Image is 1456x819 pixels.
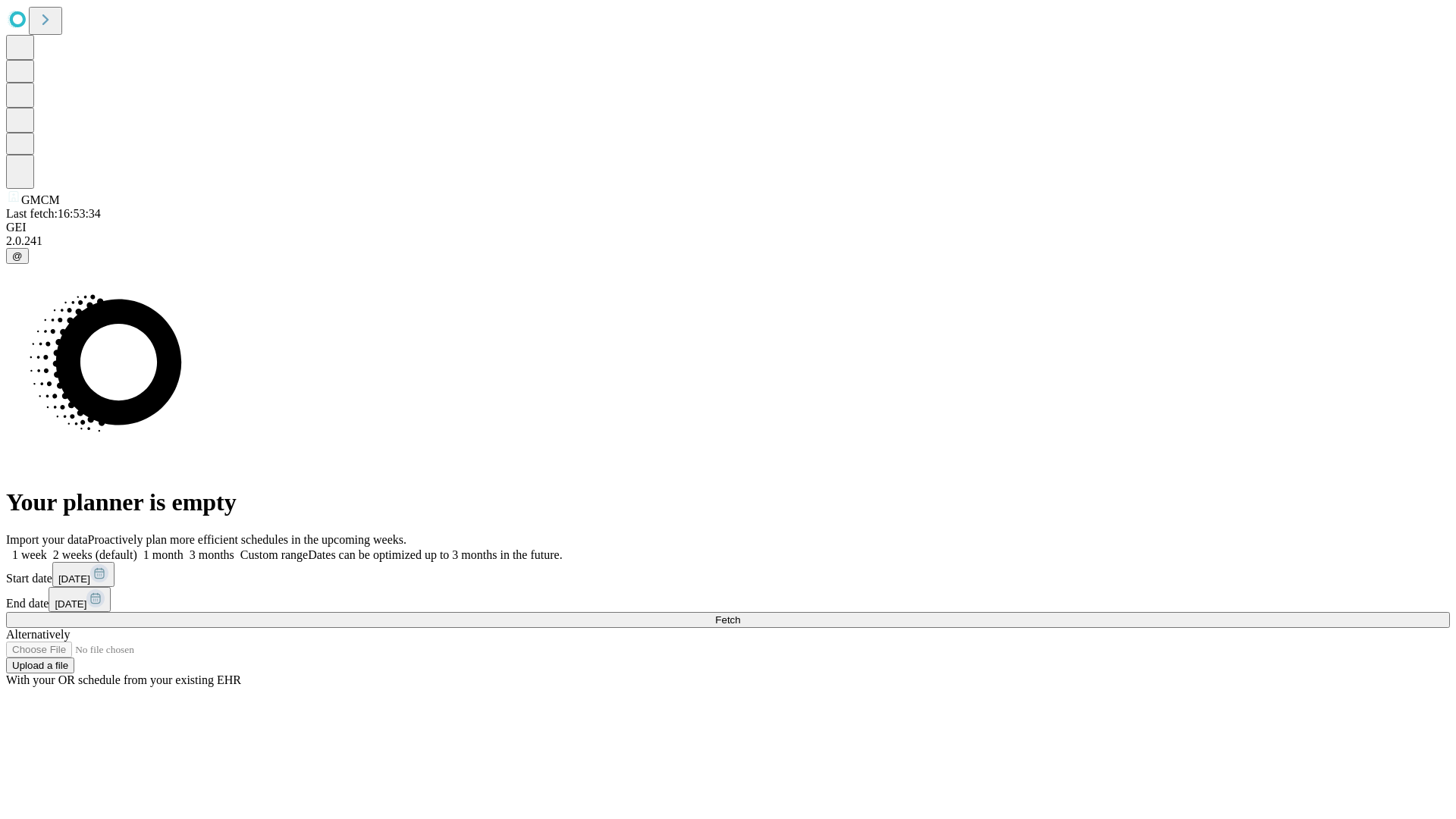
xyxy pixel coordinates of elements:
[308,548,562,561] span: Dates can be optimized up to 3 months in the future.
[12,250,23,262] span: @
[6,612,1450,628] button: Fetch
[6,657,74,673] button: Upload a file
[6,488,1450,516] h1: Your planner is empty
[6,207,101,220] span: Last fetch: 16:53:34
[58,573,90,585] span: [DATE]
[6,221,1450,234] div: GEI
[6,533,88,546] span: Import your data
[6,234,1450,248] div: 2.0.241
[240,548,308,561] span: Custom range
[49,587,111,612] button: [DATE]
[6,673,241,686] span: With your OR schedule from your existing EHR
[6,248,29,264] button: @
[53,548,137,561] span: 2 weeks (default)
[6,628,70,641] span: Alternatively
[12,548,47,561] span: 1 week
[143,548,184,561] span: 1 month
[6,562,1450,587] div: Start date
[715,614,740,626] span: Fetch
[190,548,234,561] span: 3 months
[55,598,86,610] span: [DATE]
[88,533,406,546] span: Proactively plan more efficient schedules in the upcoming weeks.
[52,562,115,587] button: [DATE]
[21,193,60,206] span: GMCM
[6,587,1450,612] div: End date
